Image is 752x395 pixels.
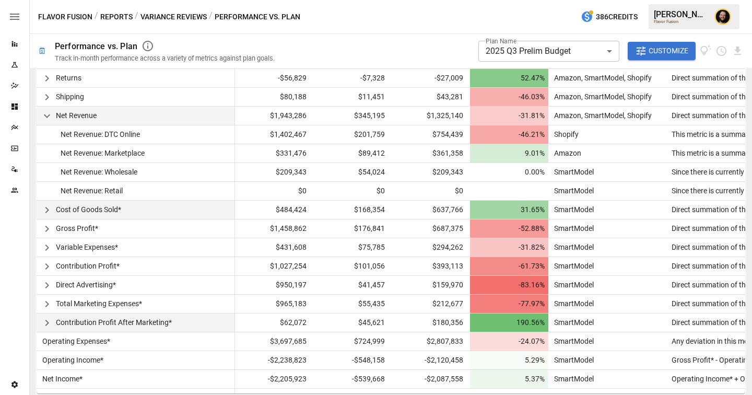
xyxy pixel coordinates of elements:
span: -46.21% [475,125,546,144]
span: $180,356 [397,313,465,332]
span: 31.65% [475,201,546,219]
span: -$27,009 [397,69,465,87]
span: Net Revenue: DTC Online [38,125,140,144]
div: Track in-month performance across a variety of metrics against plan goals. [55,54,275,62]
span: $209,343 [240,163,308,181]
button: Variance Reviews [140,10,207,24]
button: Flavor Fusion [38,10,92,24]
span: 5.37% [475,370,546,388]
span: $101,056 [319,257,386,275]
span: $2,807,833 [397,332,465,351]
span: Net Revenue: Wholesale [38,163,137,181]
div: 2025 Q3 Prelim Budget [478,41,619,62]
span: SmartModel [550,219,594,238]
span: Shopify [550,125,579,144]
span: -$2,238,823 [240,351,308,369]
span: SmartModel [550,313,594,332]
span: Operating Income* [38,351,103,369]
div: [PERSON_NAME] [654,9,708,19]
span: $431,608 [240,238,308,257]
span: -24.07% [475,332,546,351]
span: $43,281 [397,88,465,106]
span: SmartModel [550,351,594,369]
span: Total Marketing Expenses* [56,295,142,313]
span: Returns [56,69,81,87]
span: $724,999 [319,332,386,351]
span: $3,697,685 [240,332,308,351]
span: -31.81% [475,107,546,125]
span: $950,197 [240,276,308,294]
button: Download report [732,45,744,57]
span: $54,024 [319,163,386,181]
span: -52.88% [475,219,546,238]
span: $45,621 [319,313,386,332]
span: $0 [240,182,308,200]
span: $345,195 [319,107,386,125]
img: Ciaran Nugent [714,8,731,25]
button: View documentation [700,42,712,61]
span: $754,439 [397,125,465,144]
span: $1,458,862 [240,219,308,238]
span: $484,424 [240,201,308,219]
span: $294,262 [397,238,465,257]
span: $393,113 [397,257,465,275]
span: -46.03% [475,88,546,106]
span: $1,943,286 [240,107,308,125]
span: Cost of Goods Sold* [56,201,121,219]
span: SmartModel [550,276,594,294]
span: 0.00% [475,163,546,181]
span: $168,354 [319,201,386,219]
span: Direct Advertising* [56,276,116,294]
span: Gross Profit* [56,219,98,238]
span: Amazon, SmartModel, Shopify [550,69,652,87]
span: SmartModel [550,238,594,257]
span: $331,476 [240,144,308,162]
span: Net Revenue: Marketplace [38,144,145,162]
span: -$2,087,558 [397,370,465,388]
button: Customize [628,42,696,61]
span: 9.01% [475,144,546,162]
span: $41,457 [319,276,386,294]
span: SmartModel [550,163,594,181]
div: / [135,10,138,24]
span: -77.97% [475,295,546,313]
span: $75,785 [319,238,386,257]
span: -83.16% [475,276,546,294]
span: Net Revenue: Retail [38,182,123,200]
span: -$548,158 [319,351,386,369]
span: Shipping [56,88,84,106]
span: 5.29% [475,351,546,369]
span: $687,375 [397,219,465,238]
button: 386Credits [577,7,642,27]
span: -$2,205,923 [240,370,308,388]
span: SmartModel [550,257,594,275]
div: Performance vs. Plan [55,41,137,51]
span: $209,343 [397,163,465,181]
span: -$56,829 [240,69,308,87]
span: -31.82% [475,238,546,257]
span: 52.47% [475,69,546,87]
span: $361,358 [397,144,465,162]
span: $1,325,140 [397,107,465,125]
span: $0 [319,182,386,200]
span: $201,759 [319,125,386,144]
span: 386 Credits [596,10,638,24]
span: Amazon [550,144,581,162]
span: Contribution Profit After Marketing* [56,313,172,332]
span: $62,072 [240,313,308,332]
label: Plan Name [486,37,516,45]
span: -$2,120,458 [397,351,465,369]
span: $55,435 [319,295,386,313]
span: SmartModel [550,182,594,200]
div: 🗓 [38,46,46,56]
span: $11,451 [319,88,386,106]
span: $1,402,467 [240,125,308,144]
span: $0 [397,182,465,200]
span: SmartModel [550,370,594,388]
span: -$539,668 [319,370,386,388]
span: Net Revenue [56,107,97,125]
span: Variable Expenses* [56,238,118,257]
span: Customize [649,44,688,57]
span: $159,970 [397,276,465,294]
